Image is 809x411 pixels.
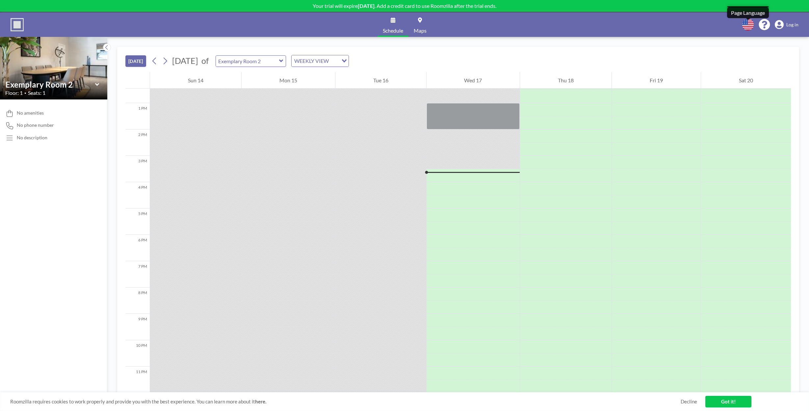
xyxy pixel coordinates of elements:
[125,261,150,288] div: 7 PM
[414,28,427,33] span: Maps
[28,90,45,96] span: Seats: 1
[681,398,697,405] a: Decline
[701,72,791,89] div: Sat 20
[255,398,266,404] a: here.
[6,80,95,89] input: Exemplary Room 2
[125,129,150,156] div: 2 PM
[786,22,798,28] span: Log in
[125,55,146,67] button: [DATE]
[172,56,198,66] span: [DATE]
[11,18,24,31] img: organization-logo
[201,56,209,66] span: of
[775,20,798,29] a: Log in
[731,10,765,16] div: Page Language
[705,396,751,407] a: Got it!
[383,28,403,33] span: Schedule
[150,72,241,89] div: Sun 14
[10,398,681,405] span: Roomzilla requires cookies to work properly and provide you with the best experience. You can lea...
[125,77,150,103] div: 12 PM
[24,91,26,95] span: •
[293,57,330,65] span: WEEKLY VIEW
[408,12,432,37] a: Maps
[125,208,150,235] div: 5 PM
[292,55,349,67] div: Search for option
[17,135,47,141] div: No description
[125,340,150,367] div: 10 PM
[358,3,375,9] b: [DATE]
[125,235,150,261] div: 6 PM
[612,72,701,89] div: Fri 19
[125,182,150,208] div: 4 PM
[427,72,520,89] div: Wed 17
[17,122,54,128] span: No phone number
[216,56,279,67] input: Exemplary Room 2
[520,72,612,89] div: Thu 18
[242,72,335,89] div: Mon 15
[125,103,150,129] div: 1 PM
[335,72,426,89] div: Tue 16
[17,110,44,116] span: No amenities
[331,57,338,65] input: Search for option
[5,90,23,96] span: Floor: 1
[378,12,408,37] a: Schedule
[125,314,150,340] div: 9 PM
[125,156,150,182] div: 3 PM
[125,367,150,393] div: 11 PM
[125,288,150,314] div: 8 PM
